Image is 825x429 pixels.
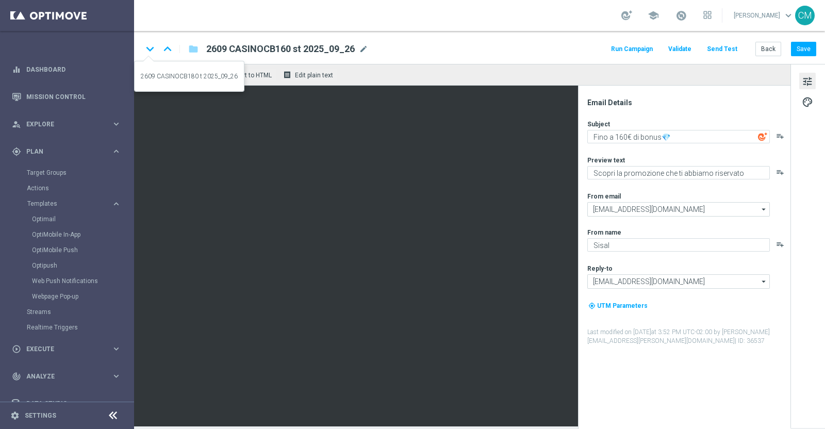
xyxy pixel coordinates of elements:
a: OptiMobile Push [32,246,107,254]
a: Streams [27,308,107,316]
i: settings [10,411,20,420]
button: folder [187,41,200,57]
span: mode_edit [359,44,368,54]
i: keyboard_arrow_up [160,41,175,57]
div: Target Groups [27,165,133,180]
i: equalizer [12,65,21,74]
div: Explore [12,120,111,129]
button: my_location UTM Parameters [587,300,649,311]
span: tune [802,75,813,88]
i: folder [188,43,199,55]
div: Data Studio [12,399,111,408]
a: Target Groups [27,169,107,177]
button: remove_red_eye Preview [165,68,206,81]
i: playlist_add [776,240,784,249]
input: Select [587,202,770,217]
i: keyboard_arrow_down [142,41,158,57]
button: play_circle_outline Execute keyboard_arrow_right [11,345,122,353]
i: remove_red_eye [168,71,176,79]
div: Templates [27,196,133,304]
div: Data Studio keyboard_arrow_right [11,400,122,408]
button: equalizer Dashboard [11,65,122,74]
label: Preview text [587,156,625,164]
i: keyboard_arrow_right [111,146,121,156]
a: Dashboard [26,56,121,83]
button: Save [791,42,816,56]
div: CM [795,6,815,25]
a: [PERSON_NAME]keyboard_arrow_down [733,8,795,23]
label: Reply-to [587,265,613,273]
span: Plan [26,148,111,155]
a: Optipush [32,261,107,270]
a: Optimail [32,215,107,223]
img: optiGenie.svg [758,132,767,141]
button: Validate [667,42,693,56]
i: track_changes [12,372,21,381]
label: From email [587,192,621,201]
div: Webpage Pop-up [32,289,133,304]
a: Mission Control [26,83,121,110]
i: keyboard_arrow_right [111,199,121,209]
span: UTM Parameters [597,302,648,309]
a: Realtime Triggers [27,323,107,332]
div: Streams [27,304,133,320]
i: arrow_drop_down [759,203,769,216]
span: Explore [26,121,111,127]
div: Web Push Notifications [32,273,133,289]
i: keyboard_arrow_right [111,119,121,129]
label: Subject [587,120,610,128]
button: playlist_add [776,132,784,140]
button: Run Campaign [609,42,654,56]
label: From name [587,228,621,237]
div: Optipush [32,258,133,273]
span: palette [802,95,813,109]
button: playlist_add [776,168,784,176]
button: receipt Edit plain text [280,68,338,81]
button: Templates keyboard_arrow_right [27,200,122,208]
i: keyboard_arrow_right [111,399,121,408]
button: code Convert to HTML [210,68,276,81]
a: Webpage Pop-up [32,292,107,301]
div: Dashboard [12,56,121,83]
div: Actions [27,180,133,196]
span: 2609 CASINOCB160 st 2025_09_26 [206,43,355,55]
i: play_circle_outline [12,344,21,354]
div: Plan [12,147,111,156]
i: my_location [588,302,596,309]
div: Optimail [32,211,133,227]
span: Execute [26,346,111,352]
span: keyboard_arrow_down [783,10,794,21]
div: Mission Control [12,83,121,110]
a: Actions [27,184,107,192]
i: person_search [12,120,21,129]
div: Email Details [587,98,789,107]
span: Edit plain text [295,72,333,79]
button: track_changes Analyze keyboard_arrow_right [11,372,122,381]
input: Select [587,274,770,289]
span: Validate [668,45,691,53]
span: Data Studio [26,401,111,407]
span: school [648,10,659,21]
i: keyboard_arrow_right [111,344,121,354]
button: person_search Explore keyboard_arrow_right [11,120,122,128]
i: gps_fixed [12,147,21,156]
div: Templates [27,201,111,207]
div: OptiMobile Push [32,242,133,258]
button: gps_fixed Plan keyboard_arrow_right [11,147,122,156]
button: palette [799,93,816,110]
button: Back [755,42,781,56]
div: Realtime Triggers [27,320,133,335]
a: Web Push Notifications [32,277,107,285]
div: Execute [12,344,111,354]
span: code [213,71,221,79]
span: Preview [179,72,202,79]
i: arrow_drop_down [759,275,769,288]
a: OptiMobile In-App [32,230,107,239]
